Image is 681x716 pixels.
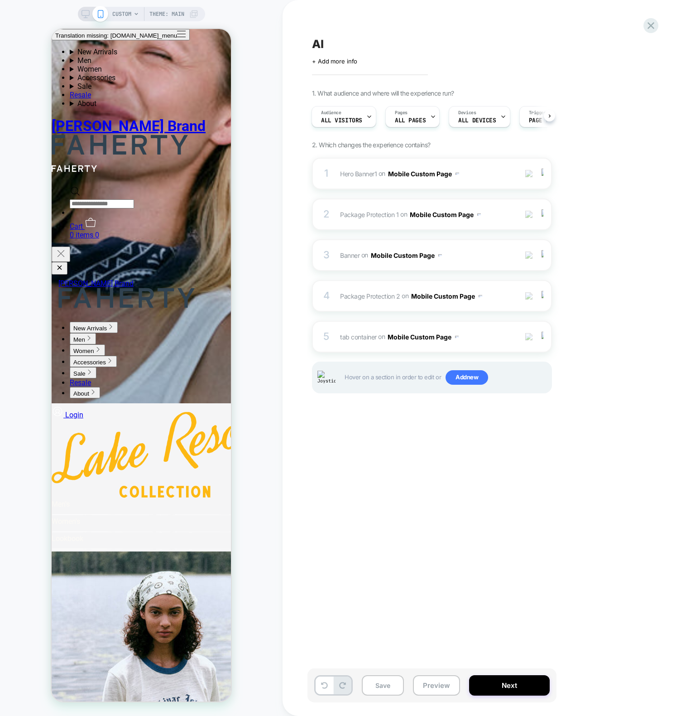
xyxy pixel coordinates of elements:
span: on [402,290,408,301]
img: eye [525,211,533,218]
button: Next [469,675,550,696]
img: close [542,332,543,342]
img: close [542,250,543,260]
a: Resale [18,62,39,70]
button: Expand Men [18,304,44,315]
img: down arrow [438,254,442,256]
span: Translation missing: [DOMAIN_NAME]_menu [4,3,125,10]
span: Theme: MAIN [149,7,184,21]
span: 0 items [18,202,42,210]
summary: Sale [18,53,179,62]
button: Mobile Custom Page [388,330,459,343]
span: Audience [321,110,341,116]
button: Expand Accessories [18,327,65,338]
span: 0 [43,202,48,210]
span: ALL DEVICES [458,117,496,124]
button: Mobile Custom Page [388,167,459,180]
span: Package Protection 1 [340,210,399,218]
img: down arrow [479,295,482,297]
span: Devices [458,110,476,116]
img: down arrow [477,213,481,216]
span: Add new [446,370,488,385]
span: New Arrivals [22,296,55,303]
img: Joystick [317,371,336,385]
span: All Visitors [321,117,362,124]
span: Page Load [529,117,560,124]
img: down arrow [456,173,459,175]
span: AI [312,37,324,51]
span: Women [22,319,43,325]
span: Package Protection 2 [340,292,400,300]
button: Expand Sale [18,338,45,349]
span: + Add more info [312,58,357,65]
span: Hover on a section in order to edit or [345,370,547,385]
a: [PERSON_NAME] Brand [7,250,186,281]
div: 5 [322,328,331,346]
button: Preview [413,675,460,696]
span: [PERSON_NAME] Brand [7,250,82,259]
span: on [379,168,385,179]
button: Mobile Custom Page [410,208,481,221]
span: ALL PAGES [395,117,426,124]
button: Expand About [18,358,48,369]
span: Trigger [529,110,547,116]
span: tab container [340,333,377,340]
summary: New Arrivals [18,19,179,27]
summary: Accessories [18,44,179,53]
img: crossed eye [525,252,533,259]
summary: Women [18,36,179,44]
span: 2. Which changes the experience contains? [312,141,430,149]
button: Mobile Custom Page [411,290,482,303]
img: close [542,169,543,179]
img: crossed eye [525,292,533,300]
span: Cart [18,193,31,202]
span: on [400,208,407,220]
button: Save [362,675,404,696]
span: on [361,249,368,261]
span: Accessories [22,330,54,337]
summary: About [18,70,179,79]
img: close [542,209,543,219]
span: 1. What audience and where will the experience run? [312,89,454,97]
span: Login [14,382,32,390]
span: on [378,331,385,342]
div: 2 [322,205,331,223]
span: About [22,361,38,368]
div: Search drawer [18,157,179,179]
div: 4 [322,287,331,305]
img: crossed eye [525,333,533,341]
button: Mobile Custom Page [371,249,442,262]
button: Expand Women [18,315,53,327]
span: CUSTOM [112,7,131,21]
span: Men [22,307,34,314]
summary: Men [18,27,179,36]
a: Cart 0 items [18,193,179,210]
span: Hero Banner1 [340,169,377,177]
div: 1 [322,164,331,183]
img: close [542,291,543,301]
span: Sale [22,341,34,348]
a: Resale [18,349,39,358]
img: down arrow [455,336,459,338]
span: Banner [340,251,360,259]
span: Pages [395,110,408,116]
div: 3 [322,246,331,264]
img: crossed eye [525,170,533,178]
button: Expand New Arrivals [18,293,66,304]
